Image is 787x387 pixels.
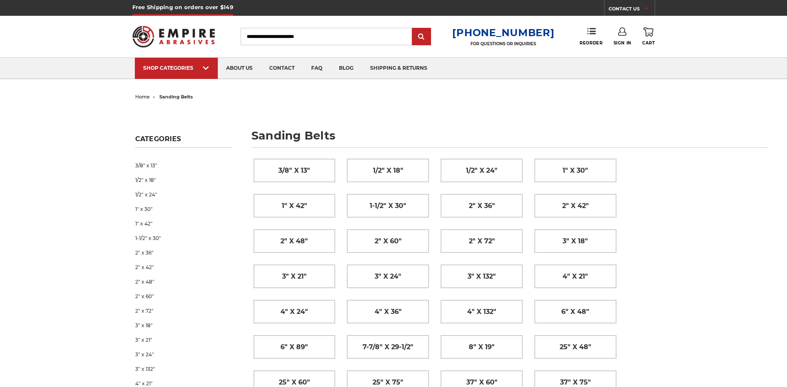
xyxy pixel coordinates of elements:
a: 3" x 21" [254,265,335,288]
span: 2" x 48" [280,234,308,248]
span: 3" x 21" [282,269,307,284]
img: Empire Abrasives [132,20,215,53]
a: 1" x 30" [135,202,231,216]
a: 25" x 48" [535,336,616,358]
a: 3/8" x 13" [135,158,231,173]
div: SHOP CATEGORIES [143,65,210,71]
a: shipping & returns [362,58,436,79]
span: 1/2" x 24" [466,164,497,178]
a: 2" x 36" [135,245,231,260]
a: 3" x 18" [135,318,231,333]
span: Sign In [614,40,631,46]
a: about us [218,58,261,79]
span: 4" x 21" [563,269,588,284]
span: 6" x 89" [280,340,308,354]
h1: sanding belts [251,130,768,148]
span: 7-7/8" x 29-1/2" [363,340,413,354]
span: 8" x 19" [469,340,495,354]
a: 2" x 60" [347,230,429,252]
span: Reorder [580,40,602,46]
a: 6" x 89" [254,336,335,358]
span: 3" x 24" [375,269,401,284]
a: 1/2" x 18" [347,159,429,182]
span: 1/2" x 18" [373,164,403,178]
a: 3/8" x 13" [254,159,335,182]
a: 1" x 42" [254,194,335,217]
span: 3" x 18" [563,234,588,248]
a: 2" x 72" [135,304,231,318]
span: 25" x 48" [560,340,591,354]
a: 1" x 30" [535,159,616,182]
a: 1-1/2" x 30" [347,194,429,217]
a: 2" x 48" [135,274,231,289]
span: 1-1/2" x 30" [370,199,406,213]
a: 1/2" x 24" [441,159,522,182]
a: 2" x 36" [441,194,522,217]
a: Reorder [580,27,602,45]
h5: Categories [135,135,231,148]
a: 1-1/2" x 30" [135,231,231,245]
span: 4" x 36" [375,305,402,319]
a: 2" x 48" [254,230,335,252]
a: 1/2" x 24" [135,187,231,202]
span: 2" x 60" [375,234,402,248]
a: 2" x 60" [135,289,231,304]
a: 1/2" x 18" [135,173,231,187]
a: 4" x 132" [441,300,522,323]
p: FOR QUESTIONS OR INQUIRIES [452,41,554,47]
a: 1" x 42" [135,216,231,231]
a: 2" x 72" [441,230,522,252]
a: faq [303,58,331,79]
a: 7-7/8" x 29-1/2" [347,336,429,358]
a: 4" x 24" [254,300,335,323]
span: 4" x 24" [280,305,308,319]
a: 3" x 132" [135,362,231,376]
input: Submit [413,29,430,45]
span: 1" x 42" [282,199,307,213]
span: Cart [642,40,655,46]
a: 6" x 48" [535,300,616,323]
span: 4" x 132" [467,305,496,319]
span: sanding belts [159,94,193,100]
a: 4" x 36" [347,300,429,323]
a: home [135,94,150,100]
a: 2" x 42" [135,260,231,274]
span: 2" x 42" [562,199,589,213]
a: 3" x 21" [135,333,231,347]
a: 3" x 24" [347,265,429,288]
span: 3/8" x 13" [278,164,310,178]
a: Cart [642,27,655,46]
span: 6" x 48" [561,305,589,319]
span: 2" x 36" [469,199,495,213]
a: CONTACT US [609,4,655,16]
a: 4" x 21" [535,265,616,288]
a: 3" x 24" [135,347,231,362]
a: contact [261,58,303,79]
a: 3" x 18" [535,230,616,252]
span: 2" x 72" [469,234,495,248]
span: 3" x 132" [468,269,496,284]
a: 2" x 42" [535,194,616,217]
a: blog [331,58,362,79]
span: 1" x 30" [563,164,588,178]
a: 8" x 19" [441,336,522,358]
a: [PHONE_NUMBER] [452,27,554,39]
a: 3" x 132" [441,265,522,288]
